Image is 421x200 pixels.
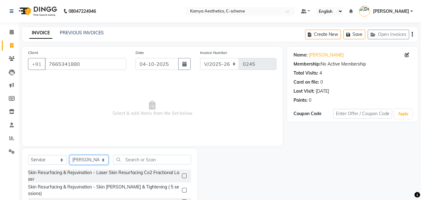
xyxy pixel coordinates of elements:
div: Skin Resurfacing & Rejuvination - Laser Skin Resurfacing Co2 Fractional Laser [28,169,179,183]
div: Points: [294,97,308,104]
div: Total Visits: [294,70,318,76]
div: 0 [320,79,323,85]
input: Search by Name/Mobile/Email/Code [45,58,126,70]
div: Card on file: [294,79,319,85]
input: Search or Scan [113,155,191,164]
div: Name: [294,52,308,58]
button: Save [343,30,365,39]
button: +91 [28,58,45,70]
div: Last Visit: [294,88,314,95]
div: Skin Resurfacing & Rejuvination - Skin [PERSON_NAME] & Tightening ( 5 sessions) [28,184,179,197]
label: Client [28,50,38,56]
button: Open Invoices [368,30,409,39]
div: Coupon Code [294,110,333,117]
div: No Active Membership [294,61,412,67]
a: PREVIOUS INVOICES [60,30,104,36]
div: Membership: [294,61,321,67]
div: [DATE] [316,88,329,95]
span: Select & add items from the list below [28,77,276,140]
div: 0 [309,97,311,104]
img: Dr Tanvi Ahmed [359,6,370,17]
a: INVOICE [29,27,52,39]
label: Date [136,50,144,56]
span: [PERSON_NAME] [373,8,409,15]
div: 4 [319,70,322,76]
label: Invoice Number [200,50,227,56]
button: Create New [305,30,341,39]
input: Enter Offer / Coupon Code [333,109,392,119]
b: 08047224946 [69,2,96,20]
img: logo [16,2,59,20]
button: Apply [395,109,412,119]
a: [PERSON_NAME] [309,52,344,58]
